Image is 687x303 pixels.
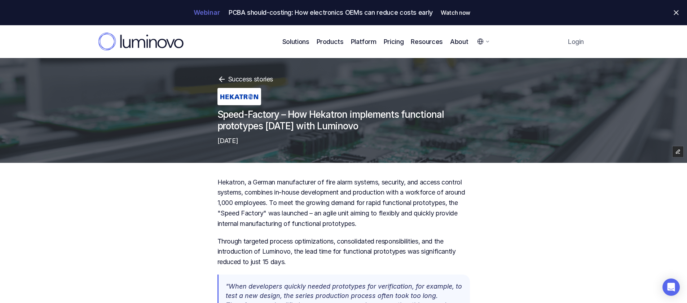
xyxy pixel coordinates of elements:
h1: Speed-Factory – How Hekatron implements functional prototypes [DATE] with Luminovo [217,109,470,131]
p: Request a demo [503,38,554,46]
a: Watch now [435,5,476,20]
p: Through targeted process optimizations, consolidated responsibilities, and the introduction of Lu... [217,236,470,267]
p: About [450,37,468,46]
p: Watch now [441,10,470,15]
p: Login [568,38,583,46]
a: Pricing [384,37,404,46]
p: Hekatron, a German manufacturer of fire alarm systems, security, and access control systems, comb... [217,177,470,229]
img: Hekatron logo [220,90,258,103]
p: [DATE] [217,135,470,147]
a: Login [563,34,589,49]
div: Open Intercom Messenger [662,279,680,296]
button: Edit Framer Content [673,146,683,157]
a: Success stories [217,74,470,85]
p: Resources [411,37,443,46]
p: PCBA should-costing: How electronics OEMs can reduce costs early [229,9,433,16]
p: Products [317,37,344,46]
p: Webinar [194,10,220,15]
p: Success stories [228,74,470,85]
p: Solutions [282,37,309,46]
a: Request a demo [496,34,561,50]
p: Platform [351,37,376,46]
